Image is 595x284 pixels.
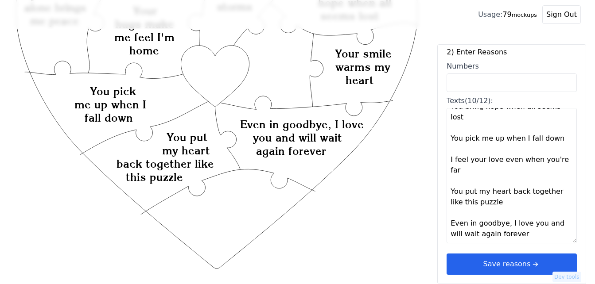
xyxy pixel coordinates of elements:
text: warms my [335,61,390,74]
text: fall down [85,111,133,124]
text: Your smile [335,47,392,61]
text: me feel I'm [115,31,175,44]
text: Even in goodbye, I love [240,118,364,131]
div: Numbers [447,61,577,72]
text: me up when I [74,98,146,111]
div: 79 [478,9,537,20]
input: Numbers [447,73,577,92]
button: Sign Out [542,5,581,24]
text: this puzzle [126,170,183,184]
text: You put [167,130,208,144]
svg: arrow right short [530,259,540,269]
div: Texts [447,96,577,106]
text: home [129,44,159,57]
textarea: Texts(10/12): [447,108,577,243]
text: heart [346,74,374,87]
text: you and will wait [253,131,342,144]
button: Save reasonsarrow right short [447,253,577,275]
label: 2) Enter Reasons [447,47,577,58]
span: (10/12): [465,96,493,105]
button: Dev tools [552,272,581,282]
small: mockups [512,12,537,18]
text: my heart [162,144,210,157]
text: back together like [117,157,214,170]
text: You pick [90,84,136,98]
span: Usage: [478,10,502,19]
text: again forever [256,144,326,157]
